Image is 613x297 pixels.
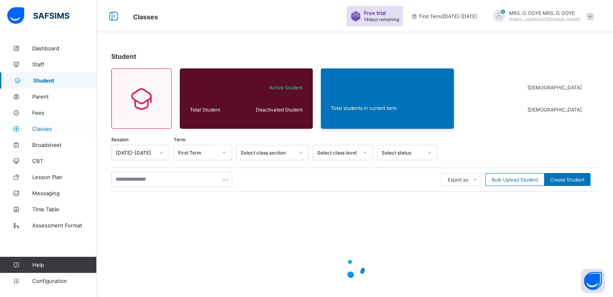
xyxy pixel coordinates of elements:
span: Create Student [550,177,584,183]
span: Free trial [364,10,395,16]
img: safsims [7,7,69,24]
span: Active Student [245,85,303,91]
button: Open asap [581,269,605,293]
div: MRS. O. OOYEMRS. O. OOYE [485,10,598,23]
div: Select class level [317,150,358,156]
span: Broadsheet [32,142,97,148]
span: MRS. O. OOYE MRS. O. OOYE [509,10,580,16]
span: CBT [32,158,97,164]
span: Bulk Upload Student [492,177,538,183]
img: sticker-purple.71386a28dfed39d6af7621340158ba97.svg [351,11,361,21]
span: Configuration [32,278,96,284]
span: Messaging [32,190,97,196]
span: Deactivated Student [245,107,303,113]
span: [DEMOGRAPHIC_DATA] [527,107,585,113]
span: Staff [32,61,97,68]
div: First Term [178,150,217,156]
div: Select status [382,150,423,156]
span: Parent [32,93,97,100]
div: Total Student [188,105,243,115]
div: [DATE]-[DATE] [116,150,155,156]
span: [DEMOGRAPHIC_DATA] [527,85,585,91]
span: Assessment Format [32,222,97,229]
span: Export as [448,177,468,183]
span: [EMAIL_ADDRESS][DOMAIN_NAME] [509,17,580,22]
span: Fees [32,109,97,116]
span: Total students in current term [331,105,444,111]
span: Classes [32,126,97,132]
div: Select class section [241,150,294,156]
span: Session [111,137,129,142]
span: Lesson Plan [32,174,97,180]
span: session/term information [411,13,477,19]
span: Dashboard [32,45,97,52]
span: Student [33,77,97,84]
span: Term [174,137,185,142]
span: Student [111,52,136,60]
span: Help [32,262,96,268]
span: Classes [133,13,158,21]
span: Time Table [32,206,97,212]
span: 14 days remaining [364,17,399,22]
